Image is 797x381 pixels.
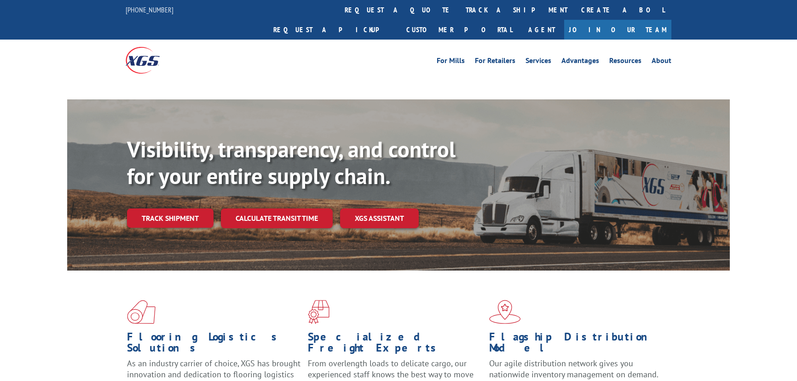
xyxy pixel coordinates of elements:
[564,20,671,40] a: Join Our Team
[127,208,214,228] a: Track shipment
[127,135,456,190] b: Visibility, transparency, and control for your entire supply chain.
[652,57,671,67] a: About
[266,20,399,40] a: Request a pickup
[489,331,663,358] h1: Flagship Distribution Model
[399,20,519,40] a: Customer Portal
[221,208,333,228] a: Calculate transit time
[561,57,599,67] a: Advantages
[526,57,551,67] a: Services
[475,57,515,67] a: For Retailers
[126,5,173,14] a: [PHONE_NUMBER]
[127,331,301,358] h1: Flooring Logistics Solutions
[489,300,521,324] img: xgs-icon-flagship-distribution-model-red
[308,331,482,358] h1: Specialized Freight Experts
[437,57,465,67] a: For Mills
[489,358,658,380] span: Our agile distribution network gives you nationwide inventory management on demand.
[609,57,641,67] a: Resources
[308,300,329,324] img: xgs-icon-focused-on-flooring-red
[127,300,156,324] img: xgs-icon-total-supply-chain-intelligence-red
[519,20,564,40] a: Agent
[340,208,419,228] a: XGS ASSISTANT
